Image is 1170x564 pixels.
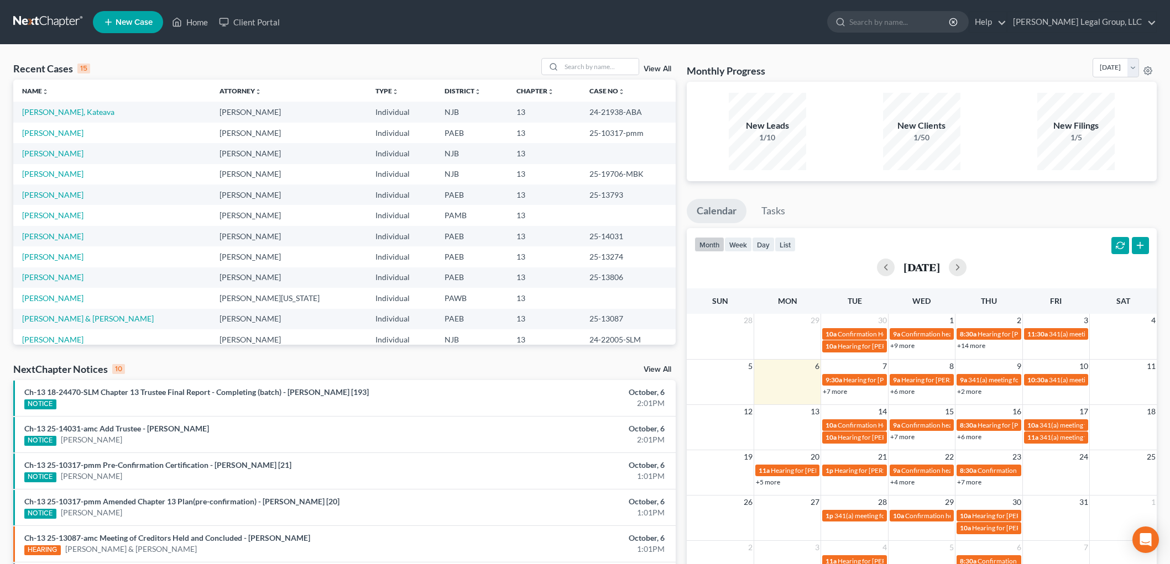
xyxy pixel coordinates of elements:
[22,272,83,282] a: [PERSON_NAME]
[747,360,754,373] span: 5
[1040,421,1146,429] span: 341(a) meeting for [PERSON_NAME]
[1027,376,1048,384] span: 10:30a
[436,143,508,164] td: NJB
[22,128,83,138] a: [PERSON_NAME]
[826,421,837,429] span: 10a
[1016,360,1022,373] span: 9
[22,293,83,303] a: [PERSON_NAME]
[893,421,900,429] span: 9a
[211,309,367,329] td: [PERSON_NAME]
[948,541,955,554] span: 5
[458,398,665,409] div: 2:01PM
[458,423,665,434] div: October, 6
[458,460,665,471] div: October, 6
[883,132,960,143] div: 1/50
[436,123,508,143] td: PAEB
[644,65,671,73] a: View All
[838,330,964,338] span: Confirmation Hearing for [PERSON_NAME]
[1007,12,1156,32] a: [PERSON_NAME] Legal Group, LLC
[809,496,821,509] span: 27
[581,267,676,288] td: 25-13806
[508,205,581,225] td: 13
[458,533,665,544] div: October, 6
[743,496,754,509] span: 26
[687,64,765,77] h3: Monthly Progress
[458,496,665,507] div: October, 6
[775,237,796,252] button: list
[458,544,665,555] div: 1:01PM
[367,226,435,246] td: Individual
[581,329,676,350] td: 24-22005-SLM
[508,102,581,122] td: 13
[24,472,56,482] div: NOTICE
[1116,296,1130,305] span: Sat
[211,123,367,143] td: [PERSON_NAME]
[24,509,56,519] div: NOTICE
[581,185,676,205] td: 25-13793
[1078,405,1089,418] span: 17
[978,466,1103,475] span: Confirmation hearing for [PERSON_NAME]
[957,433,981,441] a: +6 more
[581,123,676,143] td: 25-10317-pmm
[13,362,125,376] div: NextChapter Notices
[211,143,367,164] td: [PERSON_NAME]
[747,541,754,554] span: 2
[211,329,367,350] td: [PERSON_NAME]
[1078,360,1089,373] span: 10
[211,246,367,267] td: [PERSON_NAME]
[838,342,924,350] span: Hearing for [PERSON_NAME]
[589,87,625,95] a: Case Nounfold_more
[1016,541,1022,554] span: 6
[978,330,1064,338] span: Hearing for [PERSON_NAME]
[826,330,837,338] span: 10a
[903,261,940,273] h2: [DATE]
[508,185,581,205] td: 13
[756,478,780,486] a: +5 more
[24,533,310,542] a: Ch-13 25-13087-amc Meeting of Creditors Held and Concluded - [PERSON_NAME]
[972,524,1058,532] span: Hearing for [PERSON_NAME]
[1083,314,1089,327] span: 3
[948,314,955,327] span: 1
[1083,541,1089,554] span: 7
[1150,496,1157,509] span: 1
[458,387,665,398] div: October, 6
[1049,376,1156,384] span: 341(a) meeting for [PERSON_NAME]
[834,512,1000,520] span: 341(a) meeting for [PERSON_NAME] & [PERSON_NAME]
[61,471,122,482] a: [PERSON_NAME]
[255,88,262,95] i: unfold_more
[508,246,581,267] td: 13
[972,512,1058,520] span: Hearing for [PERSON_NAME]
[367,288,435,308] td: Individual
[211,226,367,246] td: [PERSON_NAME]
[436,185,508,205] td: PAEB
[22,335,83,344] a: [PERSON_NAME]
[877,496,888,509] span: 28
[581,246,676,267] td: 25-13274
[367,246,435,267] td: Individual
[729,132,806,143] div: 1/10
[458,434,665,445] div: 2:01PM
[809,314,821,327] span: 29
[694,237,724,252] button: month
[823,387,847,396] a: +7 more
[436,205,508,225] td: PAMB
[751,199,795,223] a: Tasks
[508,164,581,185] td: 13
[712,296,728,305] span: Sun
[1016,314,1022,327] span: 2
[893,376,900,384] span: 9a
[960,376,967,384] span: 9a
[948,360,955,373] span: 8
[22,190,83,199] a: [PERSON_NAME]
[508,267,581,288] td: 13
[881,541,888,554] span: 4
[883,119,960,132] div: New Clients
[826,342,837,350] span: 10a
[890,341,915,350] a: +9 more
[581,309,676,329] td: 25-13087
[13,62,90,75] div: Recent Cases
[968,376,1075,384] span: 341(a) meeting for [PERSON_NAME]
[1078,496,1089,509] span: 31
[508,123,581,143] td: 13
[877,450,888,463] span: 21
